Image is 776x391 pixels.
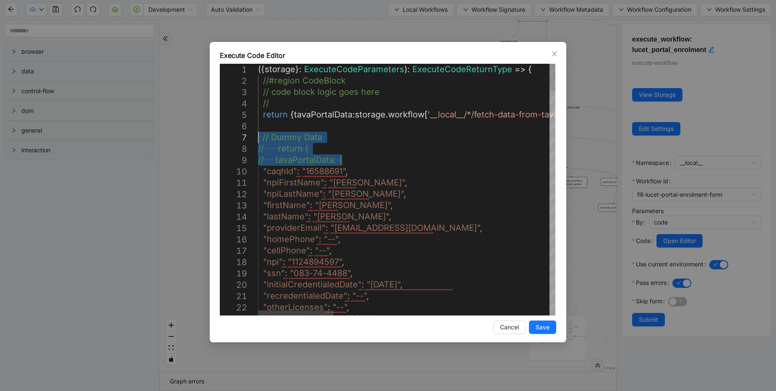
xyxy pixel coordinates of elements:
div: 2 [220,76,247,87]
span: , [404,189,406,199]
button: Close [550,49,559,58]
span: "083-74-4488" [290,268,350,278]
span: ·‌ [273,143,276,154]
span: , [367,291,369,301]
span: workflow [388,109,424,120]
span: return [278,143,303,154]
span: ·‌ [260,132,263,143]
div: 8 [220,143,247,155]
span: "16588691" [302,166,346,176]
div: 3 [220,87,247,98]
button: Save [529,321,556,334]
span: "initialCredentialedDate" [263,279,362,289]
span: "otherLicenses" [263,302,328,312]
span: [ [424,109,427,120]
span: // [263,132,268,142]
div: 6 [220,121,247,132]
span: //#region CodeBlock [263,76,346,86]
div: 7 [220,132,247,143]
span: "[DATE]" [367,279,400,289]
span: "--" [333,302,347,312]
span: , [391,200,393,210]
span: "--" [352,291,367,301]
span: : [323,189,326,199]
span: ·‌ [271,154,273,166]
span: return [263,109,288,120]
div: 17 [220,245,247,257]
div: 12 [220,189,247,200]
span: ({ [258,64,265,74]
span: "homePhone" [263,234,319,244]
span: , [389,211,391,222]
span: Cancel [500,323,519,332]
span: : [328,302,330,312]
span: { [305,143,309,154]
div: 15 [220,223,247,234]
span: , [347,302,349,312]
div: 13 [220,200,247,211]
span: ·‌ [266,143,269,154]
span: "npiLastName" [263,189,323,199]
span: ·‌ [264,154,266,166]
span: "npiFirstName" [263,177,324,188]
span: '__local__/*/fetch-data-from-tava-portal' [427,109,588,120]
span: "--" [315,245,329,255]
span: "providerEmail" [263,223,326,233]
span: "npi" [263,257,283,267]
span: "recredentialedDate" [263,291,347,301]
span: ·‌ [268,143,271,154]
span: , [400,279,403,289]
span: Data [304,132,322,142]
span: . [385,109,388,120]
span: close [551,50,558,57]
span: "[PERSON_NAME]" [328,189,404,199]
div: 10 [220,166,247,177]
span: , [346,166,348,176]
span: "1124894597" [288,257,342,267]
span: : [326,223,328,233]
span: "--" [324,234,338,244]
span: "caqhId" [263,166,297,176]
span: ·‌ [271,143,273,154]
span: Dummy [271,132,302,142]
span: // code block logic goes here [263,87,380,97]
span: { [290,109,294,120]
span: : [347,291,350,301]
span: ExecuteCodeReturnType [412,64,512,74]
div: 11 [220,177,247,189]
div: 4 [220,98,247,109]
span: , [338,234,341,244]
span: : [310,245,312,255]
span: "lastName" [263,211,308,222]
span: storage [355,109,385,120]
span: ExecuteCodeParameters [304,64,404,74]
span: ·‌ [268,154,271,166]
div: 18 [220,257,247,268]
button: Cancel [493,321,526,334]
span: ·‌ [273,154,276,166]
div: 23 [220,313,247,325]
span: : [362,279,364,289]
span: ·‌ [302,132,304,143]
div: 9 [220,155,247,166]
span: tavaPortalData [294,109,352,120]
span: => [515,64,526,74]
span: , [329,245,332,255]
div: 1 [220,64,247,76]
span: ·‌ [258,132,260,143]
span: , [480,223,482,233]
span: "firstName" [263,200,310,210]
span: { [528,64,532,74]
span: ·‌ [276,143,278,154]
span: "[PERSON_NAME]" [315,200,391,210]
span: "cellPhone" [263,245,310,255]
span: // [258,155,264,165]
span: : [310,200,312,210]
div: 20 [220,279,247,291]
span: : [308,211,311,222]
span: , [350,268,353,278]
span: : [352,109,355,120]
span: : [285,268,287,278]
span: , [405,177,407,188]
